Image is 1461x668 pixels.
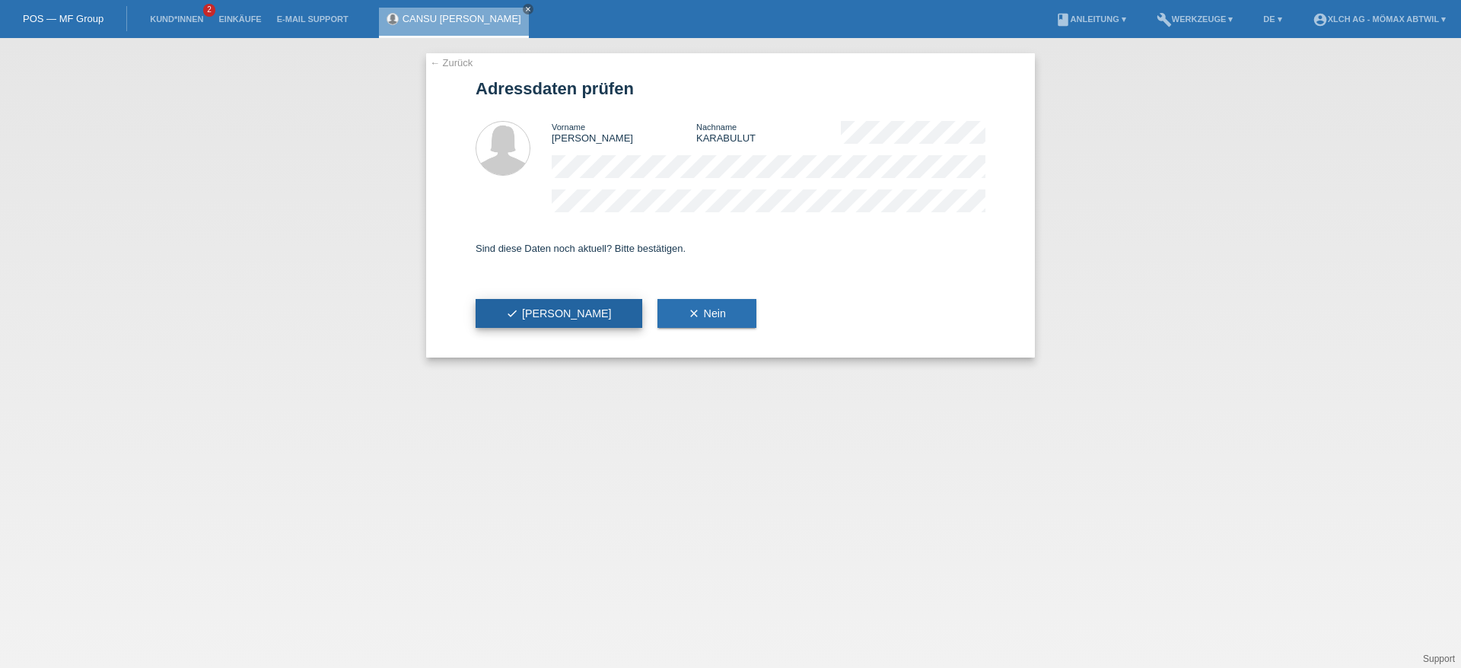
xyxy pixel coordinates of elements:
[506,307,612,320] span: [PERSON_NAME]
[269,14,356,24] a: E-Mail Support
[476,227,985,269] div: Sind diese Daten noch aktuell? Bitte bestätigen.
[1048,14,1134,24] a: bookAnleitung ▾
[430,57,473,68] a: ← Zurück
[1055,12,1071,27] i: book
[1423,654,1455,664] a: Support
[523,4,533,14] a: close
[696,121,841,144] div: KARABULUT
[1157,12,1172,27] i: build
[688,307,726,320] span: Nein
[552,122,585,132] span: Vorname
[476,299,642,328] button: check[PERSON_NAME]
[688,307,700,320] i: clear
[506,307,518,320] i: check
[524,5,532,13] i: close
[1313,12,1328,27] i: account_circle
[142,14,211,24] a: Kund*innen
[1256,14,1289,24] a: DE ▾
[1305,14,1453,24] a: account_circleXLCH AG - Mömax Abtwil ▾
[696,122,737,132] span: Nachname
[657,299,756,328] button: clearNein
[1149,14,1241,24] a: buildWerkzeuge ▾
[403,13,521,24] a: CANSU [PERSON_NAME]
[211,14,269,24] a: Einkäufe
[23,13,103,24] a: POS — MF Group
[203,4,215,17] span: 2
[476,79,985,98] h1: Adressdaten prüfen
[552,121,696,144] div: [PERSON_NAME]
